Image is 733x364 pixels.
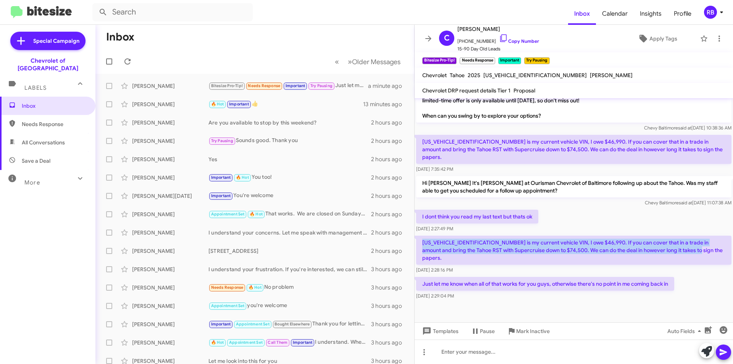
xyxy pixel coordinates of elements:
a: Inbox [568,3,596,25]
span: [DATE] 7:35:42 PM [416,166,453,172]
a: Insights [634,3,668,25]
div: [PERSON_NAME] [132,210,208,218]
span: 2025 [468,72,480,79]
div: [PERSON_NAME] [132,320,208,328]
span: Chevrolet [422,72,447,79]
span: Tahoe [450,72,465,79]
a: Copy Number [499,38,539,44]
span: [DATE] 2:28:16 PM [416,267,453,273]
span: 🔥 Hot [211,340,224,345]
small: Important [498,57,521,64]
div: [PERSON_NAME] [132,229,208,236]
button: Auto Fields [661,324,710,338]
div: 2 hours ago [371,229,408,236]
span: Call Them [268,340,287,345]
span: Templates [421,324,459,338]
div: [PERSON_NAME] [132,265,208,273]
p: [US_VEHICLE_IDENTIFICATION_NUMBER] is my current vehicle VIN, I owe $46,990. If you can cover tha... [416,135,731,164]
span: Mark Inactive [516,324,550,338]
div: 2 hours ago [371,192,408,200]
a: Profile [668,3,697,25]
span: Appointment Set [229,340,263,345]
div: 3 hours ago [371,265,408,273]
div: 👍 [208,100,363,108]
span: C [444,32,450,44]
div: [PERSON_NAME] [132,284,208,291]
button: RB [697,6,725,19]
span: Important [211,322,231,327]
div: [PERSON_NAME][DATE] [132,192,208,200]
div: You too! [208,173,371,182]
span: 🔥 Hot [236,175,249,180]
span: Appointment Set [236,322,270,327]
small: Bitesize Pro-Tip! [422,57,457,64]
input: Search [92,3,253,21]
span: More [24,179,40,186]
div: You're welcome [208,191,371,200]
span: 15-90 Day Old Leads [457,45,539,53]
span: Auto Fields [667,324,704,338]
div: 3 hours ago [371,339,408,346]
div: [PERSON_NAME] [132,339,208,346]
span: [PERSON_NAME] [590,72,633,79]
div: 2 hours ago [371,137,408,145]
span: Try Pausing [310,83,333,88]
div: 3 hours ago [371,320,408,328]
button: Next [343,54,405,70]
small: Needs Response [460,57,495,64]
span: Important [211,175,231,180]
div: [PERSON_NAME] [132,119,208,126]
span: [PHONE_NUMBER] [457,34,539,45]
span: Needs Response [22,120,87,128]
span: All Conversations [22,139,65,146]
span: Try Pausing [211,138,233,143]
div: you're welcome [208,301,371,310]
span: Important [229,102,249,107]
nav: Page navigation example [331,54,405,70]
span: [PERSON_NAME] [457,24,539,34]
div: 3 hours ago [371,284,408,291]
div: [STREET_ADDRESS] [208,247,371,255]
p: [US_VEHICLE_IDENTIFICATION_NUMBER] is my current vehicle VIN, I owe $46,990. If you can cover tha... [416,236,731,265]
span: Apply Tags [649,32,677,45]
div: I understand. When you're ready, let’s schedule an appointment to discuss your vehicle. [208,338,371,347]
div: [PERSON_NAME] [132,155,208,163]
span: 🔥 Hot [211,102,224,107]
span: Labels [24,84,47,91]
div: 2 hours ago [371,155,408,163]
div: 13 minutes ago [363,100,408,108]
div: Yes [208,155,371,163]
button: Pause [465,324,501,338]
div: Sounds good. Thank you [208,136,371,145]
span: Chevy Baltimore [DATE] 10:38:36 AM [644,125,731,131]
div: 3 hours ago [371,302,408,310]
span: [DATE] 2:27:49 PM [416,226,453,231]
span: [US_VEHICLE_IDENTIFICATION_NUMBER] [483,72,587,79]
span: Important [293,340,313,345]
span: 🔥 Hot [250,212,263,217]
div: [PERSON_NAME] [132,137,208,145]
div: [PERSON_NAME] [132,82,208,90]
span: said at [679,200,692,205]
a: Special Campaign [10,32,86,50]
span: Pause [480,324,495,338]
div: 2 hours ago [371,247,408,255]
button: Previous [330,54,344,70]
span: Bitesize Pro-Tip! [211,83,243,88]
span: said at [678,125,691,131]
div: No problem [208,283,371,292]
span: Inbox [22,102,87,110]
span: Proposal [513,87,535,94]
div: 2 hours ago [371,174,408,181]
div: I understand your concerns. Let me speak with management and I will follow up with you shortly [208,229,371,236]
span: » [348,57,352,66]
div: 2 hours ago [371,119,408,126]
span: Calendar [596,3,634,25]
span: Needs Response [211,285,244,290]
div: a minute ago [368,82,408,90]
small: Try Pausing [524,57,549,64]
button: Apply Tags [618,32,696,45]
div: 2 hours ago [371,210,408,218]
